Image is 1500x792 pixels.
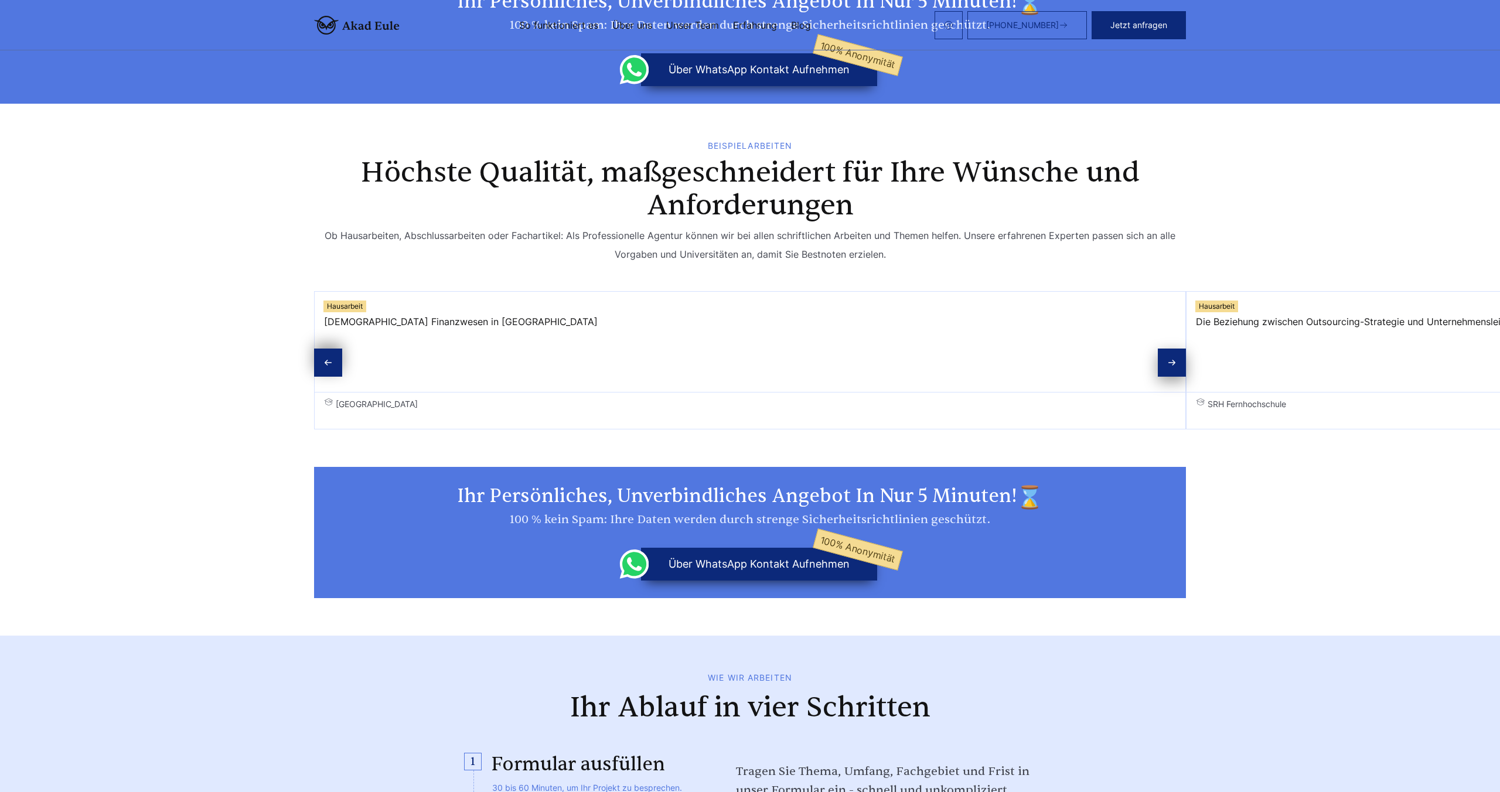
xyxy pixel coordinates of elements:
[323,301,366,312] div: Hausarbeit
[464,753,684,776] h3: Formular ausfüllen
[324,312,1176,368] span: [DEMOGRAPHIC_DATA] Finanzwesen in [GEOGRAPHIC_DATA]
[328,510,1172,529] div: 100 % kein Spam: Ihre Daten werden durch strenge Sicherheitsrichtlinien geschützt.
[1017,484,1043,510] img: time
[612,21,652,30] a: Über uns
[813,528,903,571] span: 100% Anonymität
[314,16,400,35] img: logo
[328,484,1172,510] h2: Ihr persönliches, unverbindliches Angebot in nur 5 Minuten!
[1092,11,1186,39] button: Jetzt anfragen
[733,21,777,30] a: Erfahrung
[464,691,1036,724] h2: Ihr Ablauf in vier Schritten
[666,21,719,30] a: Unser Team
[519,21,598,30] a: So funktioniert es
[641,53,877,86] button: über WhatsApp Kontakt aufnehmen100% Anonymität
[336,156,1164,222] h2: Höchste Qualität, maßgeschneidert für Ihre Wünsche und Anforderungen
[314,141,1186,151] div: BEISPIELARBEITEN
[464,673,1036,682] div: Wie wir arbeiten
[813,34,903,76] span: 100% Anonymität
[986,21,1059,30] span: [PHONE_NUMBER]
[314,226,1186,264] div: Ob Hausarbeiten, Abschlussarbeiten oder Fachartikel: Als Professionelle Agentur können wir bei al...
[791,21,811,30] a: Blog
[1195,301,1238,312] div: Hausarbeit
[944,21,953,30] img: email
[324,397,1176,411] span: [GEOGRAPHIC_DATA]
[641,548,877,581] button: über WhatsApp Kontakt aufnehmen100% Anonymität
[967,11,1087,39] a: [PHONE_NUMBER]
